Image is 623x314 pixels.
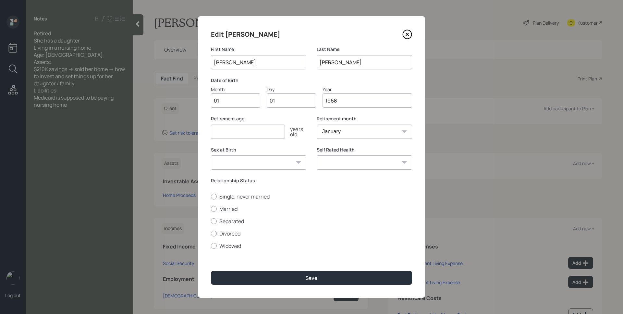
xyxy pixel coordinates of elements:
label: Retirement age [211,115,306,122]
div: Save [305,274,318,282]
h4: Edit [PERSON_NAME] [211,29,280,40]
input: Month [211,93,260,108]
div: Month [211,86,260,93]
div: years old [285,127,306,137]
label: Widowed [211,242,412,249]
label: Last Name [317,46,412,53]
label: First Name [211,46,306,53]
label: Self Rated Health [317,147,412,153]
label: Sex at Birth [211,147,306,153]
div: Day [267,86,316,93]
div: Year [323,86,412,93]
input: Day [267,93,316,108]
label: Married [211,205,412,212]
label: Date of Birth [211,77,412,84]
button: Save [211,271,412,285]
label: Retirement month [317,115,412,122]
input: Year [323,93,412,108]
label: Separated [211,218,412,225]
label: Relationship Status [211,177,412,184]
label: Single, never married [211,193,412,200]
label: Divorced [211,230,412,237]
